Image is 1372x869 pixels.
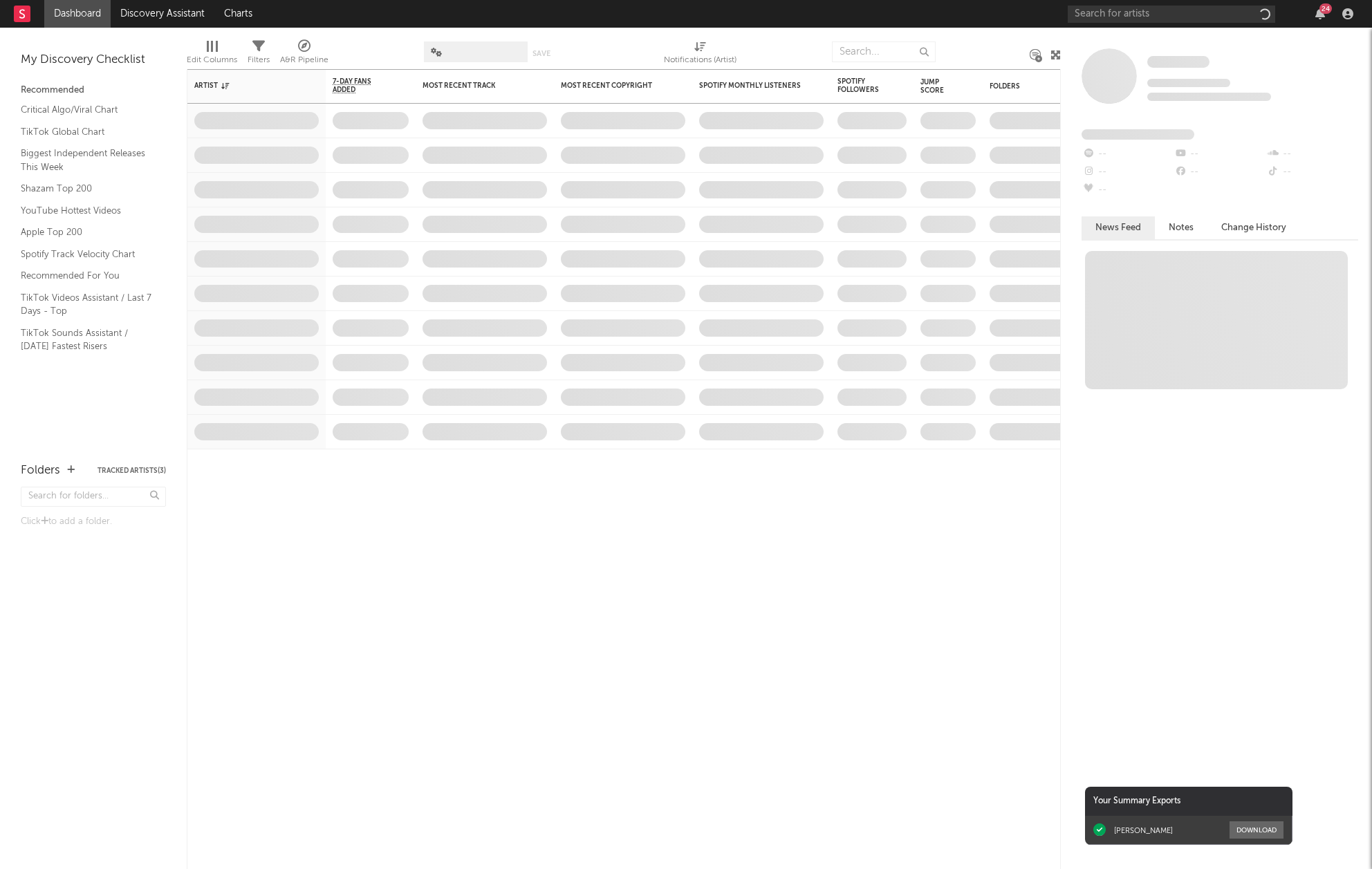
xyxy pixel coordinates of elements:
[532,50,550,57] button: Save
[98,467,166,474] button: Tracked Artists(3)
[1082,216,1155,239] button: News Feed
[920,78,955,95] div: Jump Score
[248,35,270,75] div: Filters
[1207,216,1300,239] button: Change History
[664,35,736,75] div: Notifications (Artist)
[280,52,328,68] div: A&R Pipeline
[21,146,152,174] a: Biggest Independent Releases This Week
[1147,93,1271,101] span: 0 fans last week
[21,82,166,99] div: Recommended
[1266,163,1358,181] div: --
[194,82,298,90] div: Artist
[21,268,152,283] a: Recommended For You
[561,82,665,90] div: Most Recent Copyright
[280,35,328,75] div: A&R Pipeline
[832,41,936,62] input: Search...
[1319,3,1332,14] div: 24
[21,462,60,479] div: Folders
[21,326,152,354] a: TikTok Sounds Assistant / [DATE] Fastest Risers
[1114,825,1173,835] div: [PERSON_NAME]
[1147,79,1230,87] span: Tracking Since: [DATE]
[1174,145,1266,163] div: --
[1147,55,1209,69] a: Some Artist
[1068,6,1275,23] input: Search for artists
[699,82,803,90] div: Spotify Monthly Listeners
[21,225,152,240] a: Apple Top 200
[1082,163,1174,181] div: --
[1082,145,1174,163] div: --
[990,82,1093,91] div: Folders
[423,82,526,90] div: Most Recent Track
[21,52,166,68] div: My Discovery Checklist
[187,52,237,68] div: Edit Columns
[333,77,388,94] span: 7-Day Fans Added
[21,487,166,507] input: Search for folders...
[187,35,237,75] div: Edit Columns
[1315,8,1325,19] button: 24
[21,102,152,118] a: Critical Algo/Viral Chart
[21,124,152,140] a: TikTok Global Chart
[837,77,886,94] div: Spotify Followers
[21,290,152,319] a: TikTok Videos Assistant / Last 7 Days - Top
[21,247,152,262] a: Spotify Track Velocity Chart
[1147,56,1209,68] span: Some Artist
[1085,787,1292,816] div: Your Summary Exports
[1155,216,1207,239] button: Notes
[664,52,736,68] div: Notifications (Artist)
[1174,163,1266,181] div: --
[1230,821,1283,839] button: Download
[1082,181,1174,199] div: --
[248,52,270,68] div: Filters
[1082,129,1194,140] span: Fans Added by Platform
[21,181,152,196] a: Shazam Top 200
[21,514,166,530] div: Click to add a folder.
[21,203,152,218] a: YouTube Hottest Videos
[1266,145,1358,163] div: --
